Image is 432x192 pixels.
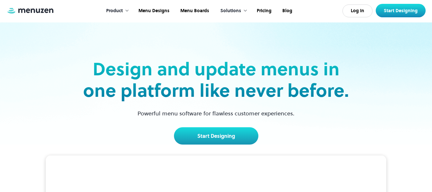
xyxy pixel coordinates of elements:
div: Solutions [214,1,251,21]
a: Menu Designs [132,1,174,21]
div: Solutions [220,7,241,14]
a: Log In [342,4,373,17]
p: Powerful menu software for flawless customer experiences. [130,109,302,118]
a: Blog [276,1,297,21]
a: Start Designing [174,127,258,145]
a: Pricing [251,1,276,21]
div: Product [100,1,132,21]
a: Start Designing [376,4,426,17]
h2: Design and update menus in one platform like never before. [81,58,351,101]
div: Product [106,7,123,14]
a: Menu Boards [174,1,214,21]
